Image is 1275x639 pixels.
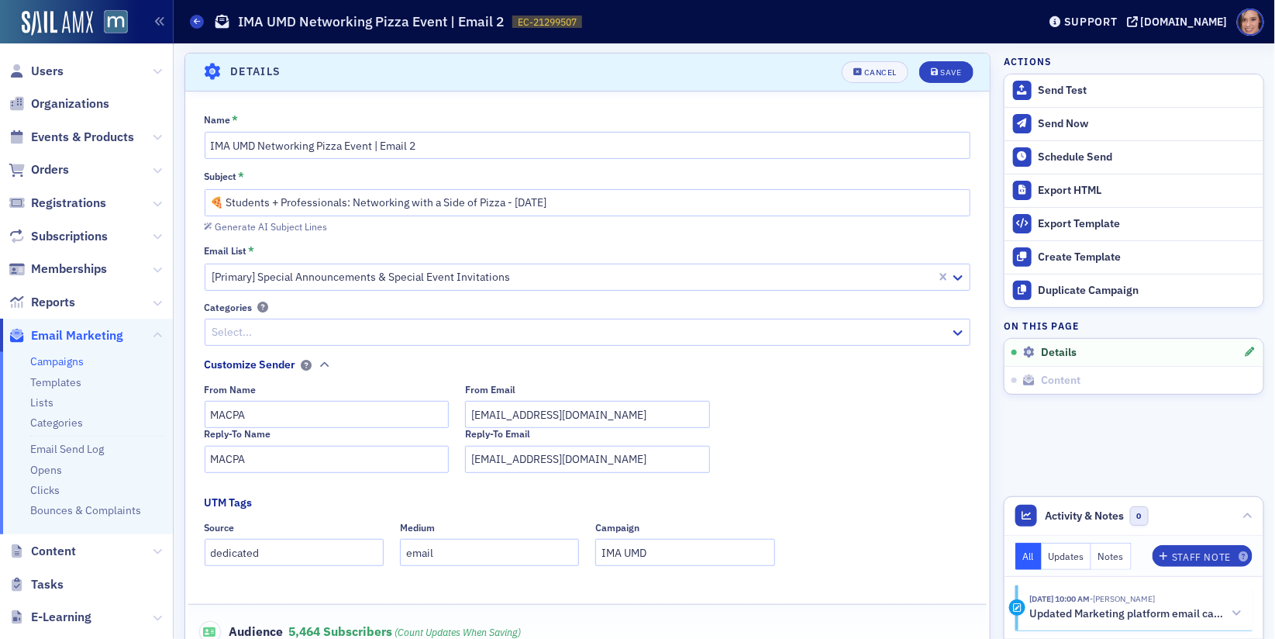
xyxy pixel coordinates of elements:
[400,522,435,534] div: Medium
[93,10,128,36] a: View Homepage
[22,11,93,36] img: SailAMX
[9,261,107,278] a: Memberships
[205,522,235,534] div: Source
[9,228,108,245] a: Subscriptions
[30,503,141,517] a: Bounces & Complaints
[31,63,64,80] span: Users
[9,543,76,560] a: Content
[238,170,244,184] abbr: This field is required
[31,576,64,593] span: Tasks
[395,626,522,638] i: (count updates when saving)
[205,245,247,257] div: Email List
[9,95,109,112] a: Organizations
[31,327,123,344] span: Email Marketing
[1004,274,1263,307] button: Duplicate Campaign
[104,10,128,34] img: SailAMX
[1004,174,1263,207] a: Export HTML
[1015,543,1042,570] button: All
[31,95,109,112] span: Organizations
[465,384,515,395] div: From Email
[205,384,257,395] div: From Name
[1039,217,1256,231] div: Export Template
[9,327,123,344] a: Email Marketing
[1172,553,1231,561] div: Staff Note
[205,171,237,182] div: Subject
[31,261,107,278] span: Memberships
[1004,240,1263,274] a: Create Template
[1039,150,1256,164] div: Schedule Send
[205,114,231,126] div: Name
[205,495,253,511] div: UTM Tags
[1090,593,1155,604] span: Katie Foo
[1039,84,1256,98] div: Send Test
[1091,543,1132,570] button: Notes
[30,483,60,497] a: Clicks
[1004,207,1263,240] a: Export Template
[9,63,64,80] a: Users
[1029,606,1242,622] button: Updated Marketing platform email campaign: IMA UMD Networking Pizza Event | Email 2
[31,161,69,178] span: Orders
[1041,374,1080,388] span: Content
[30,395,53,409] a: Lists
[9,195,106,212] a: Registrations
[205,357,296,373] div: Customize Sender
[31,228,108,245] span: Subscriptions
[1009,599,1025,616] div: Activity
[248,244,254,258] abbr: This field is required
[1041,346,1077,360] span: Details
[31,609,91,626] span: E-Learning
[205,218,327,232] button: Generate AI Subject Lines
[518,16,577,29] span: EC-21299507
[842,61,908,83] button: Cancel
[595,522,639,534] div: Campaign
[9,576,64,593] a: Tasks
[205,428,271,440] div: Reply-To Name
[31,129,134,146] span: Events & Products
[1004,107,1263,140] button: Send Now
[1127,16,1233,27] button: [DOMAIN_NAME]
[232,113,238,127] abbr: This field is required
[1064,15,1118,29] div: Support
[864,68,897,77] div: Cancel
[31,294,75,311] span: Reports
[238,12,505,31] h1: IMA UMD Networking Pizza Event | Email 2
[288,623,522,639] span: 5,464 Subscribers
[9,161,69,178] a: Orders
[1029,593,1090,604] time: 9/8/2025 10:00 AM
[1004,74,1263,107] button: Send Test
[31,195,106,212] span: Registrations
[1153,545,1253,567] button: Staff Note
[1029,607,1226,621] h5: Updated Marketing platform email campaign: IMA UMD Networking Pizza Event | Email 2
[1004,140,1263,174] button: Schedule Send
[9,294,75,311] a: Reports
[30,463,62,477] a: Opens
[1141,15,1228,29] div: [DOMAIN_NAME]
[1039,284,1256,298] div: Duplicate Campaign
[30,416,83,430] a: Categories
[230,64,281,80] h4: Details
[1039,117,1256,131] div: Send Now
[205,302,253,313] div: Categories
[9,609,91,626] a: E-Learning
[30,375,81,389] a: Templates
[31,543,76,560] span: Content
[465,428,530,440] div: Reply-To Email
[1039,250,1256,264] div: Create Template
[1004,319,1264,333] h4: On this page
[919,61,973,83] button: Save
[30,354,84,368] a: Campaigns
[30,442,104,456] a: Email Send Log
[9,129,134,146] a: Events & Products
[1237,9,1264,36] span: Profile
[215,223,327,231] div: Generate AI Subject Lines
[1039,184,1256,198] div: Export HTML
[1004,54,1052,68] h4: Actions
[1046,508,1125,524] span: Activity & Notes
[1130,506,1149,526] span: 0
[1042,543,1092,570] button: Updates
[940,68,961,77] div: Save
